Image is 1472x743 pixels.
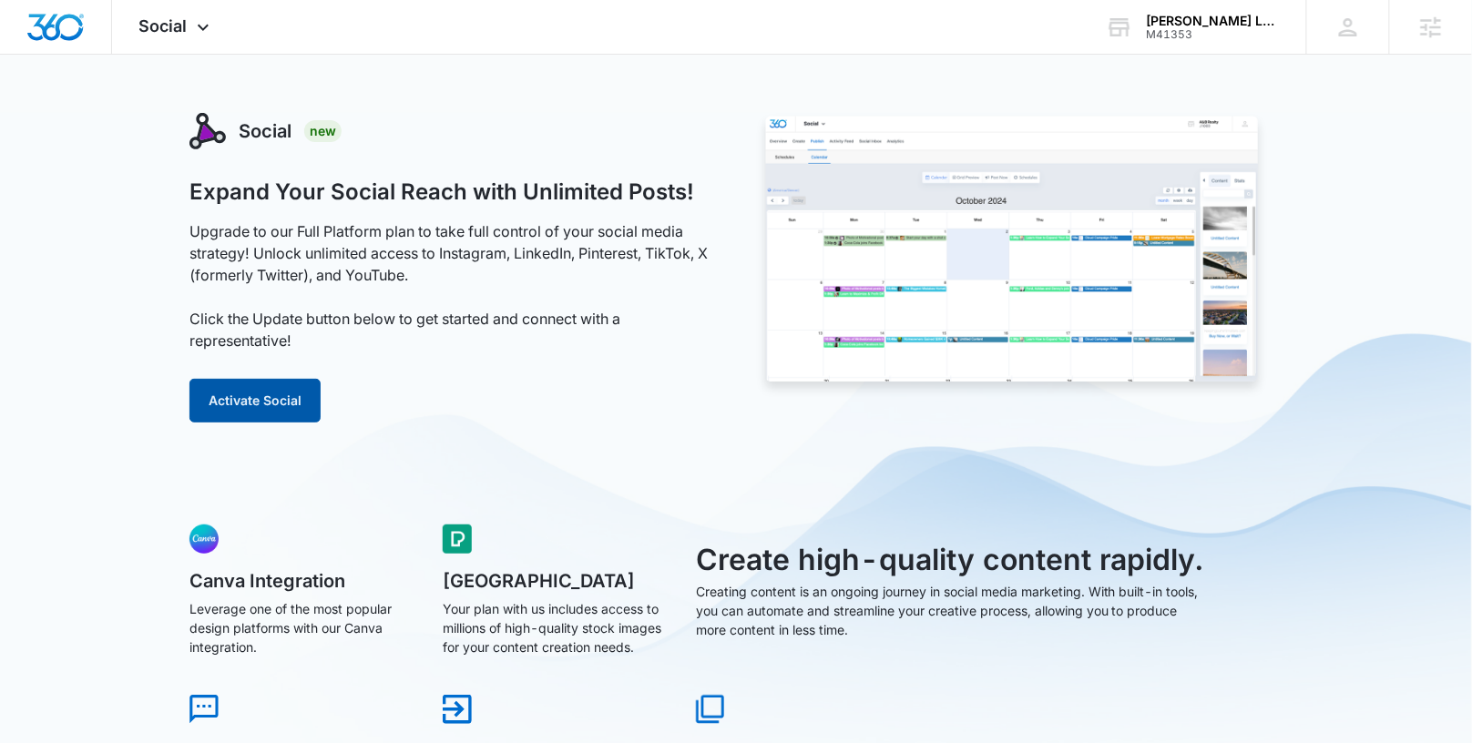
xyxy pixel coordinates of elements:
p: Upgrade to our Full Platform plan to take full control of your social media strategy! Unlock unli... [189,220,716,351]
h5: Canva Integration [189,572,417,590]
h3: Social [239,117,291,145]
h3: Create high-quality content rapidly. [696,538,1208,582]
span: Social [139,16,188,36]
h5: [GEOGRAPHIC_DATA] [443,572,670,590]
div: account id [1147,28,1280,41]
p: Your plan with us includes access to millions of high-quality stock images for your content creat... [443,599,670,656]
div: account name [1147,14,1280,28]
h1: Expand Your Social Reach with Unlimited Posts! [189,178,694,206]
p: Creating content is an ongoing journey in social media marketing. With built-in tools, you can au... [696,582,1208,639]
button: Activate Social [189,379,321,422]
div: New [304,120,342,142]
p: Leverage one of the most popular design platforms with our Canva integration. [189,599,417,656]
